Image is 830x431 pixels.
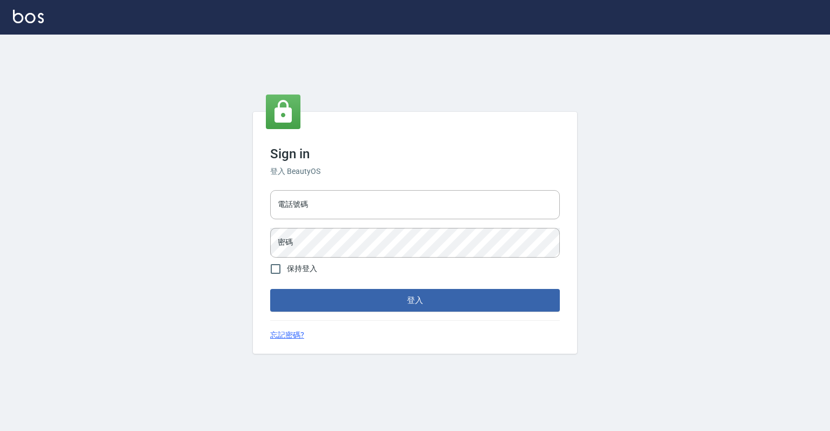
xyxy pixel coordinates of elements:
span: 保持登入 [287,263,317,274]
a: 忘記密碼? [270,329,304,341]
h3: Sign in [270,146,560,161]
button: 登入 [270,289,560,312]
img: Logo [13,10,44,23]
h6: 登入 BeautyOS [270,166,560,177]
